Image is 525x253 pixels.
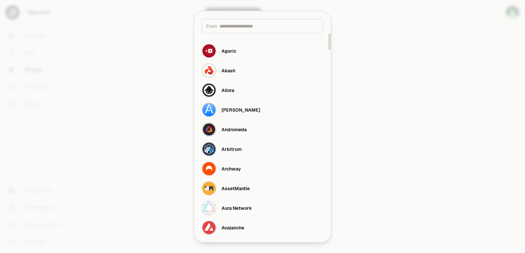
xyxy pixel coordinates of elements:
button: Althea Logo[PERSON_NAME] [198,100,327,119]
button: Aura Network LogoAura Network [198,198,327,218]
img: Arbitrum Logo [202,142,216,156]
div: Arbitrum [221,146,241,152]
button: Archway LogoArchway [198,159,327,178]
button: Avalanche LogoAvalanche [198,218,327,237]
div: Allora [221,87,234,93]
div: Akash [221,67,235,74]
button: Allora LogoAllora [198,80,327,100]
button: Andromeda LogoAndromeda [198,119,327,139]
button: Akash LogoAkash [198,61,327,80]
img: Avalanche Logo [202,220,216,235]
img: Allora Logo [202,83,216,97]
span: From [206,23,217,29]
img: Akash Logo [202,63,216,78]
button: Agoric LogoAgoric [198,41,327,61]
img: Althea Logo [202,102,216,117]
div: [PERSON_NAME] [221,106,260,113]
img: Archway Logo [202,161,216,176]
img: Andromeda Logo [202,122,216,136]
img: Agoric Logo [202,44,216,58]
button: Arbitrum LogoArbitrum [198,139,327,159]
button: AssetMantle LogoAssetMantle [198,178,327,198]
div: Agoric [221,47,236,54]
div: Archway [221,165,241,172]
div: Aura Network [221,205,252,211]
div: AssetMantle [221,185,250,191]
div: Andromeda [221,126,247,133]
div: Avalanche [221,224,244,231]
img: AssetMantle Logo [202,181,216,195]
img: Aura Network Logo [202,201,216,215]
